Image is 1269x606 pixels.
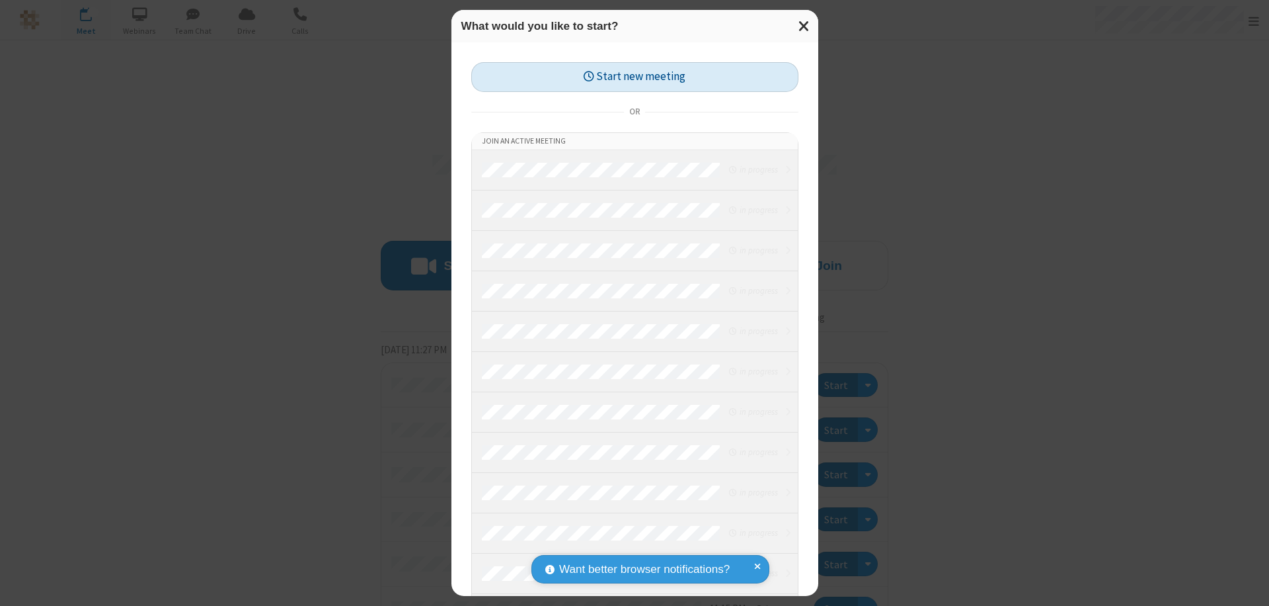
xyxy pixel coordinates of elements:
em: in progress [729,204,777,216]
h3: What would you like to start? [461,20,808,32]
button: Close modal [790,10,818,42]
em: in progress [729,325,777,337]
em: in progress [729,244,777,257]
li: Join an active meeting [472,133,798,150]
span: or [624,103,645,121]
em: in progress [729,406,777,418]
em: in progress [729,486,777,499]
span: Want better browser notifications? [559,561,730,578]
em: in progress [729,527,777,539]
em: in progress [729,365,777,378]
em: in progress [729,446,777,458]
button: Start new meeting [471,62,798,92]
em: in progress [729,163,777,176]
em: in progress [729,284,777,297]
